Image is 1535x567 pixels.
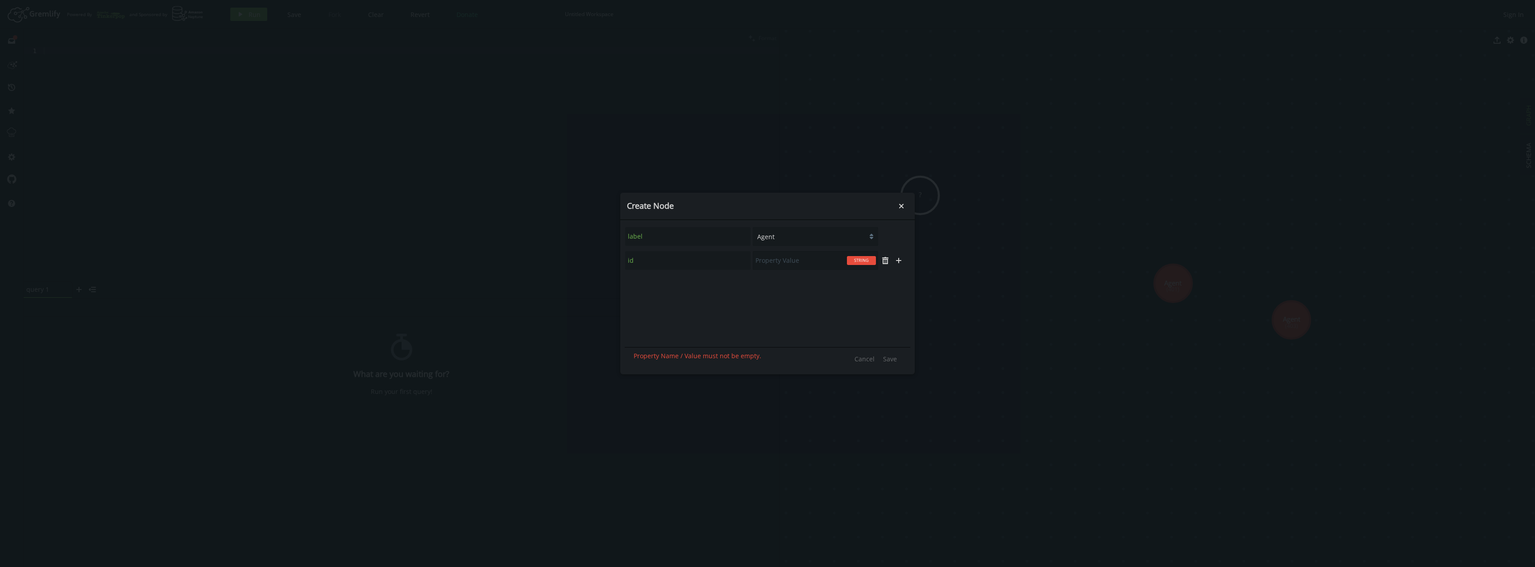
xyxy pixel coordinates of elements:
[850,257,873,264] span: STRING
[895,199,908,213] button: Close
[883,355,897,363] span: Save
[753,251,878,270] input: Property Value
[627,201,895,211] h4: Create Node
[850,352,879,365] button: Cancel
[625,227,751,246] input: Property Name
[634,352,761,365] div: Property Name / Value must not be empty.
[879,352,901,365] button: Save
[855,355,875,363] span: Cancel
[625,251,751,270] input: Property Name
